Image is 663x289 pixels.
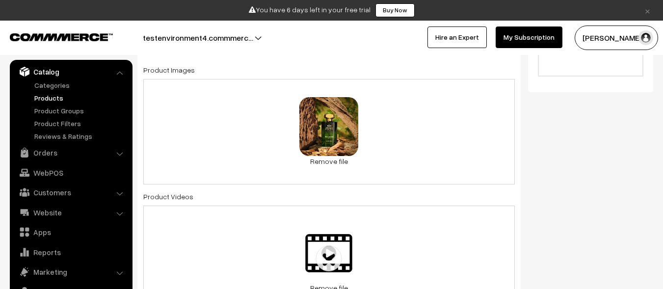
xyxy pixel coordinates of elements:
a: Product Filters [32,118,129,129]
a: COMMMERCE [10,30,96,42]
img: user [638,30,653,45]
a: Product Groups [32,105,129,116]
a: Products [32,93,129,103]
button: [PERSON_NAME] [575,26,658,50]
a: Website [12,204,129,221]
a: Customers [12,184,129,201]
img: COMMMERCE [10,33,113,41]
div: You have 6 days left in your free trial [3,3,660,17]
label: Product Videos [143,191,193,202]
a: Hire an Expert [427,26,487,48]
a: Categories [32,80,129,90]
a: Reviews & Ratings [32,131,129,141]
a: WebPOS [12,164,129,182]
button: testenvironment4.commmerc… [108,26,288,50]
a: Reports [12,243,129,261]
a: × [641,4,654,16]
a: Apps [12,223,129,241]
a: Remove file [299,156,358,166]
a: Marketing [12,263,129,281]
a: Catalog [12,63,129,80]
a: My Subscription [496,26,562,48]
label: Product Images [143,65,195,75]
a: Orders [12,144,129,161]
a: Buy Now [375,3,415,17]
